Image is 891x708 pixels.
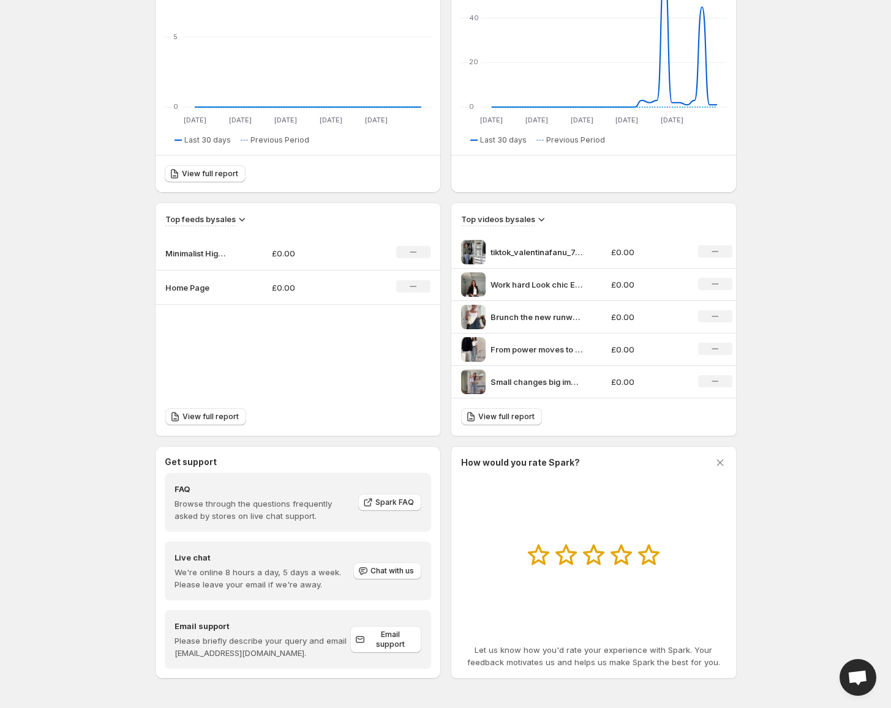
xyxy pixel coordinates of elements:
text: [DATE] [183,116,206,124]
button: Chat with us [353,562,421,579]
p: Small changes big impact [491,376,582,388]
span: Email support [367,630,414,649]
a: View full report [165,408,246,425]
p: Let us know how you'd rate your experience with Spark. Your feedback motivates us and helps us ma... [461,644,726,668]
img: Brunch the new runway Which style would you pick this weekend looks Hunhoney autumndays autumnstyle [461,305,486,329]
p: £0.00 [611,343,683,356]
text: [DATE] [480,116,503,124]
p: Minimalist High Waist Wide Leg Denim Jeans [165,247,227,259]
h4: Live chat [175,551,352,564]
p: Browse through the questions frequently asked by stores on live chat support. [175,497,350,522]
span: View full report [478,412,535,422]
a: View full report [165,165,246,182]
text: [DATE] [274,116,296,124]
span: View full report [182,169,238,179]
img: tiktok_valentinafanu_7465040686350388513 [461,240,486,264]
p: £0.00 [611,246,683,258]
text: [DATE] [319,116,342,124]
p: From power moves to playful nights The magic of a blazer [491,343,582,356]
h3: Top feeds by sales [165,213,236,225]
span: Previous Period [546,135,605,145]
img: From power moves to playful nights The magic of a blazer [461,337,486,362]
p: tiktok_valentinafanu_7465040686350388513 [491,246,582,258]
text: 0 [173,102,178,111]
span: Chat with us [370,566,414,576]
p: Home Page [165,281,227,294]
p: £0.00 [611,311,683,323]
div: Open chat [840,659,876,696]
p: Work hard Look chic Effortless transition from desk to dinner [491,278,582,291]
p: £0.00 [272,281,359,294]
p: Brunch the new runway Which style would you pick this weekend looks Hunhoney autumndays autumnstyle [491,311,582,323]
text: [DATE] [364,116,387,124]
text: 40 [469,13,479,22]
a: View full report [461,408,542,425]
p: £0.00 [611,278,683,291]
span: View full report [182,412,239,422]
h3: Top videos by sales [461,213,535,225]
p: Please briefly describe your query and email [EMAIL_ADDRESS][DOMAIN_NAME]. [175,635,350,659]
text: [DATE] [660,116,683,124]
img: Work hard Look chic Effortless transition from desk to dinner [461,272,486,297]
text: [DATE] [228,116,251,124]
img: Small changes big impact [461,370,486,394]
p: £0.00 [611,376,683,388]
text: 20 [469,58,478,66]
h3: Get support [165,456,217,468]
h4: Email support [175,620,350,632]
a: Email support [350,626,421,653]
text: [DATE] [615,116,638,124]
text: 5 [173,32,178,41]
span: Last 30 days [480,135,527,145]
h4: FAQ [175,483,350,495]
span: Spark FAQ [375,497,414,507]
text: 0 [469,102,474,111]
text: [DATE] [570,116,593,124]
span: Previous Period [250,135,309,145]
span: Last 30 days [184,135,231,145]
p: We're online 8 hours a day, 5 days a week. Please leave your email if we're away. [175,566,352,591]
h3: How would you rate Spark? [461,456,580,469]
p: £0.00 [272,247,359,259]
text: [DATE] [525,116,547,124]
a: Spark FAQ [358,494,421,511]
